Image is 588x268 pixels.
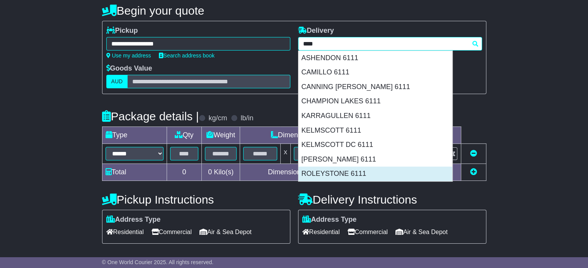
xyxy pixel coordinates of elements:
div: ROLEYSTONE 6111 [298,167,452,181]
label: Address Type [106,216,161,224]
span: Commercial [152,226,192,238]
span: Air & Sea Depot [395,226,448,238]
td: Qty [167,127,202,144]
label: Address Type [302,216,357,224]
div: ASHENDON 6111 [298,51,452,66]
a: Search address book [159,52,215,59]
div: KARRAGULLEN 6111 [298,109,452,123]
span: 0 [208,168,212,176]
label: Goods Value [106,64,152,73]
a: Use my address [106,52,151,59]
div: KELMSCOTT DC 6111 [298,138,452,152]
label: kg/cm [208,114,227,123]
td: Kilo(s) [202,164,240,181]
div: [PERSON_NAME] 6111 [298,152,452,167]
td: Type [102,127,167,144]
td: x [280,144,290,164]
div: CAMILLO 6111 [298,65,452,80]
span: Residential [106,226,144,238]
h4: Pickup Instructions [102,193,290,206]
a: Remove this item [470,150,477,157]
h4: Package details | [102,110,199,123]
td: Weight [202,127,240,144]
h4: Delivery Instructions [298,193,486,206]
div: CHAMPION LAKES 6111 [298,94,452,109]
a: Add new item [470,168,477,176]
label: Pickup [106,27,138,35]
td: Total [102,164,167,181]
span: Commercial [348,226,388,238]
span: Air & Sea Depot [199,226,252,238]
label: lb/in [240,114,253,123]
span: © One World Courier 2025. All rights reserved. [102,259,214,265]
td: Dimensions in Centimetre(s) [240,164,382,181]
span: Residential [302,226,340,238]
div: KELMSCOTT 6111 [298,123,452,138]
typeahead: Please provide city [298,37,482,51]
label: AUD [106,75,128,88]
label: Delivery [298,27,334,35]
td: Dimensions (L x W x H) [240,127,382,144]
div: CANNING [PERSON_NAME] 6111 [298,80,452,94]
td: 0 [167,164,202,181]
h4: Begin your quote [102,4,486,17]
